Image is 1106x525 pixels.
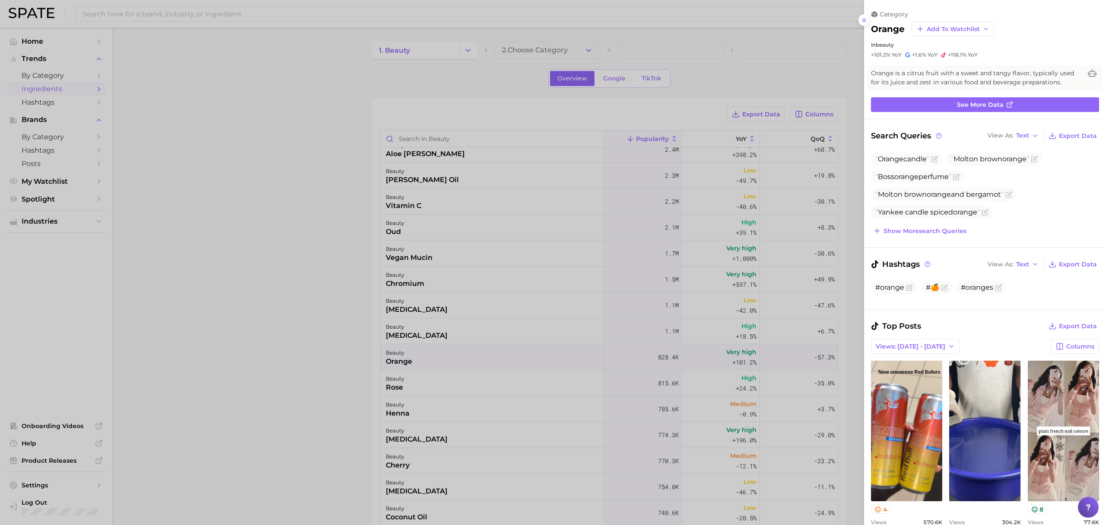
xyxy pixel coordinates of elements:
[912,51,926,58] span: +1.6%
[1005,191,1012,198] button: Flag as miscategorized or irrelevant
[1031,156,1038,163] button: Flag as miscategorized or irrelevant
[912,22,994,36] button: Add to Watchlist
[927,26,980,33] span: Add to Watchlist
[880,10,908,18] span: category
[876,343,945,350] span: Views: [DATE] - [DATE]
[876,42,894,48] span: beauty
[948,51,966,58] span: +118.1%
[875,208,980,216] span: Yankee candle spiced
[875,283,904,291] span: #orange
[1046,130,1099,142] button: Export Data
[875,173,951,181] span: Boss perfume
[871,339,960,354] button: Views: [DATE] - [DATE]
[995,284,1002,291] button: Flag as miscategorized or irrelevant
[871,320,921,332] span: Top Posts
[988,262,1014,267] span: View As
[1046,320,1099,332] button: Export Data
[871,97,1099,112] a: See more data
[982,209,988,216] button: Flag as miscategorized or irrelevant
[927,190,951,198] span: orange
[1046,258,1099,270] button: Export Data
[1002,155,1027,163] span: orange
[1059,132,1097,140] span: Export Data
[1066,343,1094,350] span: Columns
[892,51,902,58] span: YoY
[871,42,1099,48] div: in
[884,227,966,235] span: Show more search queries
[871,24,905,34] h2: orange
[878,155,903,163] span: Orange
[1051,339,1099,354] button: Columns
[931,156,938,163] button: Flag as miscategorized or irrelevant
[1059,261,1097,268] span: Export Data
[875,190,1004,198] span: Molton brown and bergamot
[875,155,929,163] span: candle
[953,173,960,180] button: Flag as miscategorized or irrelevant
[871,69,1082,87] span: Orange is a citrus fruit with a sweet and tangy flavor, typically used for its juice and zest in ...
[1016,133,1029,138] span: Text
[928,51,938,58] span: YoY
[871,51,890,58] span: +101.2%
[894,173,918,181] span: orange
[988,133,1014,138] span: View As
[871,130,943,142] span: Search Queries
[985,259,1041,270] button: View AsText
[1028,505,1047,514] button: 8
[871,258,932,270] span: Hashtags
[968,51,978,58] span: YoY
[985,130,1041,141] button: View AsText
[1016,262,1029,267] span: Text
[953,208,977,216] span: orange
[926,283,939,291] span: #🍊
[941,284,948,291] button: Flag as miscategorized or irrelevant
[871,505,891,514] button: 4
[906,284,913,291] button: Flag as miscategorized or irrelevant
[1059,323,1097,330] span: Export Data
[951,155,1029,163] span: Molton brown
[871,225,969,237] button: Show moresearch queries
[961,283,993,291] span: #oranges
[957,101,1004,109] span: See more data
